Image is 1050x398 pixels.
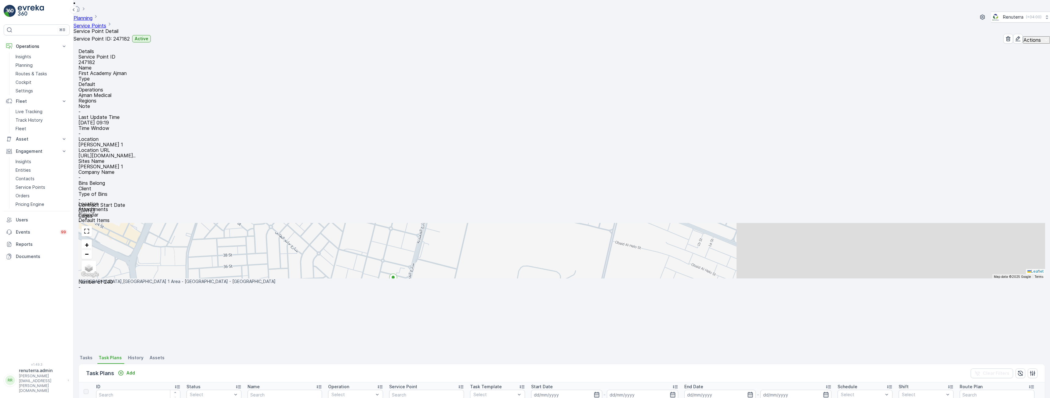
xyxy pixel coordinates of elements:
p: Schedule [838,384,857,390]
p: End Date [684,384,703,390]
p: Note [78,103,1045,109]
a: Settings [13,87,70,95]
p: ID [96,384,100,390]
button: Asset [4,133,70,145]
p: Regions [78,98,1045,103]
p: Status [186,384,201,390]
p: Events [16,229,56,235]
span: Assets [150,355,165,361]
a: Planning [13,61,70,70]
button: Renuterra(+04:00) [991,12,1050,23]
p: Select [902,392,944,398]
a: Terms (opens in new tab) [1034,275,1043,278]
img: Screenshot_2024-07-26_at_13.33.01.png [991,14,1001,20]
p: Pricing Engine [16,201,44,207]
p: Select [473,392,516,398]
p: Planning [16,62,33,68]
span: Map data ©2025 Google [994,275,1031,278]
p: Select [841,392,883,398]
a: Service Points [13,183,70,192]
p: Name [248,384,260,390]
a: Users [4,214,70,226]
p: Sites Name [78,158,1045,164]
p: Ajman Medical [78,92,1045,98]
a: Live Tracking [13,107,70,116]
p: Location URL [78,147,1045,153]
button: Actions [1023,36,1050,44]
p: - [78,175,1045,180]
img: Google [80,271,100,278]
p: Engagement [16,148,57,154]
p: - [78,131,1045,136]
summary: Service Point Type [78,223,1045,237]
p: - [78,197,1045,202]
p: Type [78,76,1045,81]
p: Client [78,186,1045,191]
button: Active [132,35,151,42]
button: RRrenuterra.admin[PERSON_NAME][EMAIL_ADDRESS][PERSON_NAME][DOMAIN_NAME] [4,368,70,393]
p: renuterra.admin [19,368,65,374]
span: Tasks [80,355,92,361]
a: Insights [13,52,70,61]
p: - [78,285,1045,290]
a: Homepage [74,7,80,13]
p: Task Plans [86,369,114,378]
p: Asset [16,136,57,142]
p: Special Needs [87,241,114,246]
p: Reports [16,241,67,247]
span: Service Point Type [82,223,116,228]
span: History [128,355,143,361]
p: ⌘B [59,27,65,32]
a: Contacts [13,174,70,183]
span: + [85,241,89,249]
p: Select [331,392,374,398]
p: Company Name [78,169,1045,175]
a: Insights [13,157,70,166]
p: Entities [16,167,31,173]
p: Cockpit [16,79,31,85]
a: View Fullscreen [82,227,91,236]
p: Service Points [16,184,45,190]
p: [DATE] 09:19 [78,120,1045,125]
a: Leaflet [1027,269,1044,274]
a: Open this area in Google Maps (opens a new window) [80,271,100,278]
p: Fleet [16,98,57,104]
p: Renuterra [1003,14,1023,20]
img: logo [4,5,16,17]
p: Routes & Tasks [16,71,47,77]
p: 99 [61,230,66,235]
p: Route Plan [960,384,983,390]
p: Service Point ID [78,54,1045,59]
p: 247182 [78,59,1045,65]
p: Track History [16,117,43,123]
p: [PERSON_NAME][EMAIL_ADDRESS][PERSON_NAME][DOMAIN_NAME] [19,374,65,393]
p: Location [78,201,1045,206]
span: − [85,250,89,258]
p: Operation [328,384,349,390]
p: Add [126,370,135,376]
div: RR [5,375,15,385]
p: Orders [16,193,30,199]
p: Fleet [16,126,26,132]
a: Service Points [74,23,106,29]
p: Bins Belong [78,180,1045,186]
p: Last Update Time [78,114,1045,120]
p: Clear Filters [983,370,1009,376]
p: Active [135,36,148,42]
span: v 1.49.3 [4,363,70,366]
span: Service Point Detail [74,28,118,34]
p: Details [78,48,94,54]
button: Clear Filters [971,368,1013,378]
a: Entities [13,166,70,174]
a: Events99 [4,226,70,238]
p: Location [78,136,1045,142]
p: Insights [16,159,31,165]
a: Track History [13,116,70,124]
p: First Academy Ajman [78,70,1045,76]
a: Documents [4,250,70,263]
p: Select [190,392,232,398]
p: Default [78,81,1045,87]
p: Insights [16,54,31,60]
a: Routes & Tasks [13,70,70,78]
p: Task Template [470,384,502,390]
